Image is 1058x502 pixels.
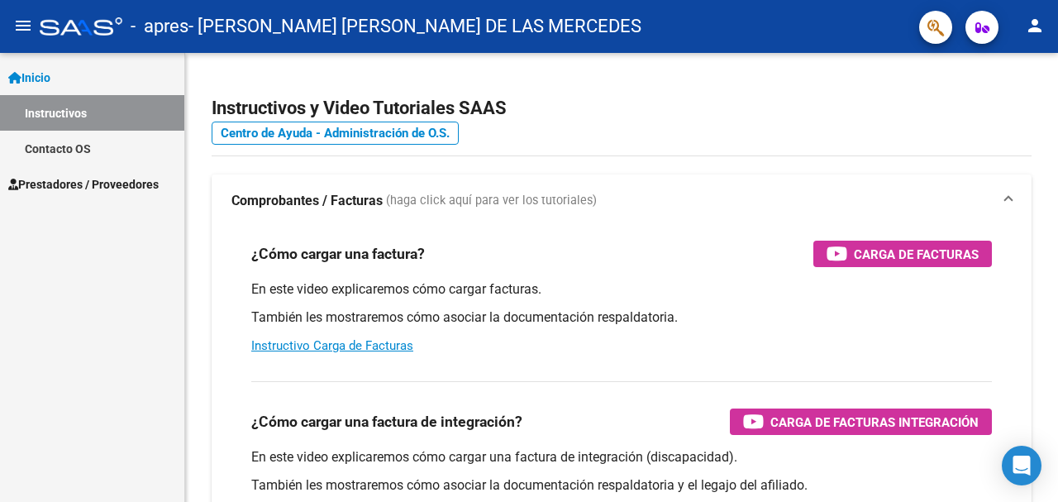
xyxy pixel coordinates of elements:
span: Carga de Facturas [854,244,979,265]
span: - apres [131,8,188,45]
mat-icon: person [1025,16,1045,36]
p: En este video explicaremos cómo cargar facturas. [251,280,992,299]
button: Carga de Facturas Integración [730,409,992,435]
span: Inicio [8,69,50,87]
div: Open Intercom Messenger [1002,446,1041,485]
button: Carga de Facturas [813,241,992,267]
h3: ¿Cómo cargar una factura? [251,242,425,265]
span: Carga de Facturas Integración [770,412,979,433]
h2: Instructivos y Video Tutoriales SAAS [212,93,1032,124]
h3: ¿Cómo cargar una factura de integración? [251,410,522,433]
span: (haga click aquí para ver los tutoriales) [386,192,597,210]
span: Prestadores / Proveedores [8,175,159,194]
p: También les mostraremos cómo asociar la documentación respaldatoria y el legajo del afiliado. [251,476,992,495]
mat-expansion-panel-header: Comprobantes / Facturas (haga click aquí para ver los tutoriales) [212,175,1032,227]
p: En este video explicaremos cómo cargar una factura de integración (discapacidad). [251,448,992,466]
span: - [PERSON_NAME] [PERSON_NAME] DE LAS MERCEDES [188,8,641,45]
a: Centro de Ayuda - Administración de O.S. [212,122,459,145]
strong: Comprobantes / Facturas [231,192,383,210]
mat-icon: menu [13,16,33,36]
p: También les mostraremos cómo asociar la documentación respaldatoria. [251,308,992,327]
a: Instructivo Carga de Facturas [251,338,413,353]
